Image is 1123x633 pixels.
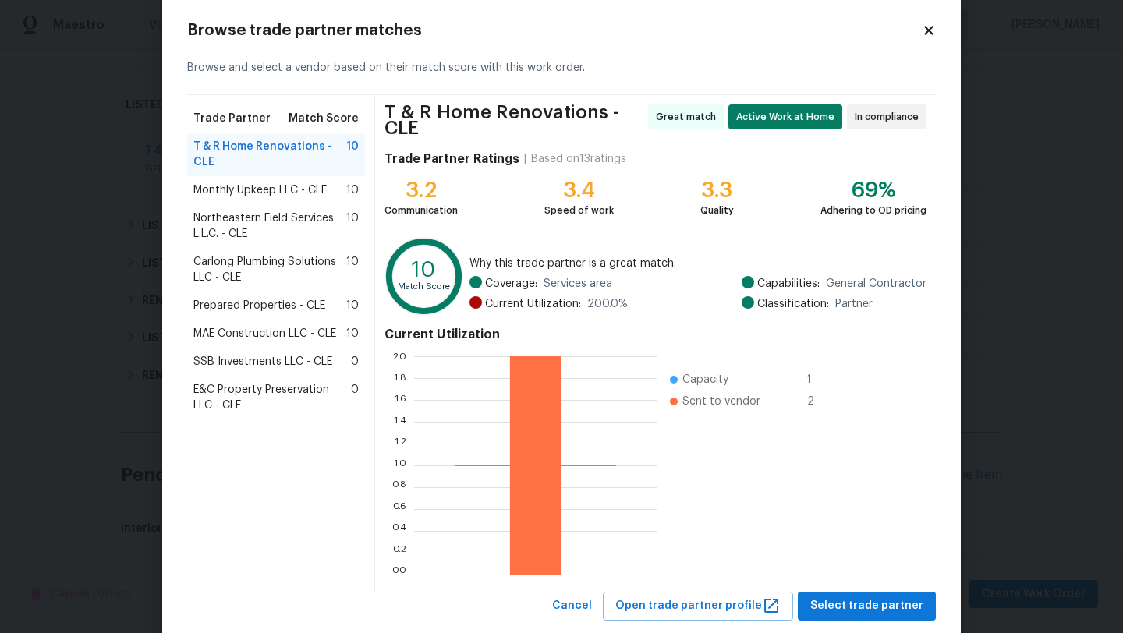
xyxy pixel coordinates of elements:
[798,592,936,621] button: Select trade partner
[820,182,926,198] div: 69%
[835,296,873,312] span: Partner
[384,151,519,167] h4: Trade Partner Ratings
[552,596,592,616] span: Cancel
[394,417,406,426] text: 1.4
[656,109,722,125] span: Great match
[351,354,359,370] span: 0
[193,111,271,126] span: Trade Partner
[351,382,359,413] span: 0
[193,326,336,341] span: MAE Construction LLC - CLE
[392,352,406,361] text: 2.0
[187,23,922,38] h2: Browse trade partner matches
[855,109,925,125] span: In compliance
[346,326,359,341] span: 10
[700,203,734,218] div: Quality
[700,182,734,198] div: 3.3
[757,276,820,292] span: Capabilities:
[391,570,406,579] text: 0.0
[384,104,643,136] span: T & R Home Renovations - CLE
[544,203,614,218] div: Speed of work
[384,203,458,218] div: Communication
[384,327,926,342] h4: Current Utilization
[682,394,760,409] span: Sent to vendor
[807,394,832,409] span: 2
[412,259,436,281] text: 10
[603,592,793,621] button: Open trade partner profile
[810,596,923,616] span: Select trade partner
[469,256,926,271] span: Why this trade partner is a great match:
[346,210,359,242] span: 10
[394,373,406,383] text: 1.8
[736,109,841,125] span: Active Work at Home
[546,592,598,621] button: Cancel
[820,203,926,218] div: Adhering to OD pricing
[485,296,581,312] span: Current Utilization:
[394,461,406,470] text: 1.0
[193,139,346,170] span: T & R Home Renovations - CLE
[544,182,614,198] div: 3.4
[395,395,406,405] text: 1.6
[346,182,359,198] span: 10
[807,372,832,387] span: 1
[384,182,458,198] div: 3.2
[485,276,537,292] span: Coverage:
[346,254,359,285] span: 10
[193,298,325,313] span: Prepared Properties - CLE
[615,596,781,616] span: Open trade partner profile
[757,296,829,312] span: Classification:
[391,483,406,492] text: 0.8
[519,151,531,167] div: |
[682,372,728,387] span: Capacity
[187,41,936,95] div: Browse and select a vendor based on their match score with this work order.
[193,354,332,370] span: SSB Investments LLC - CLE
[289,111,359,126] span: Match Score
[826,276,926,292] span: General Contractor
[391,526,406,536] text: 0.4
[193,254,346,285] span: Carlong Plumbing Solutions LLC - CLE
[392,504,406,514] text: 0.6
[531,151,626,167] div: Based on 13 ratings
[398,282,450,291] text: Match Score
[193,182,327,198] span: Monthly Upkeep LLC - CLE
[544,276,612,292] span: Services area
[346,139,359,170] span: 10
[392,548,406,557] text: 0.2
[193,382,351,413] span: E&C Property Preservation LLC - CLE
[395,439,406,448] text: 1.2
[346,298,359,313] span: 10
[587,296,628,312] span: 200.0 %
[193,210,346,242] span: Northeastern Field Services L.L.C. - CLE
